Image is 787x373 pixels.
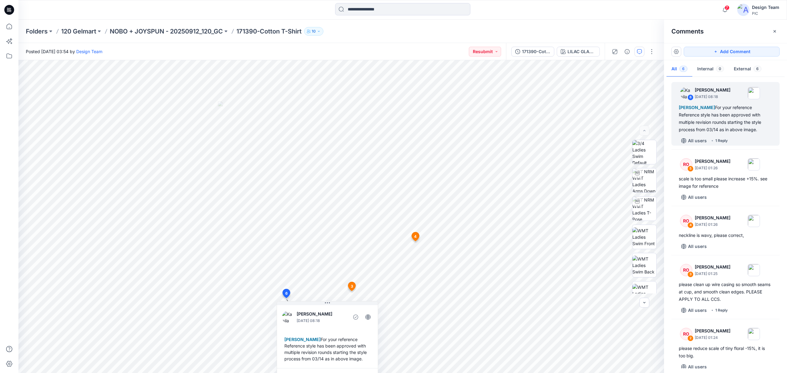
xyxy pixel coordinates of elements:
[679,281,772,303] div: please clean up wire casing so smooth seams at cup, and smooth clean edges. PLEASE APPLY TO ALL CCS.
[752,4,779,11] div: Design Team
[695,335,730,341] p: [DATE] 01:24
[688,363,707,371] p: All users
[511,47,554,57] button: 171390-Cotton T-Shirt_V3
[297,318,347,324] p: [DATE] 08:18
[76,49,102,54] a: Design Team
[632,284,656,303] img: WMT Ladies Swim Left
[282,311,294,323] img: Kapila Kothalawala
[26,27,48,36] a: Folders
[687,335,694,341] div: 2
[671,28,704,35] h2: Comments
[695,86,730,94] p: [PERSON_NAME]
[679,66,687,72] span: 6
[632,140,656,164] img: 3/4 Ladies Swim Default
[679,362,709,372] button: All users
[679,105,715,110] span: [PERSON_NAME]
[684,47,780,57] button: Add Comment
[695,158,730,165] p: [PERSON_NAME]
[680,215,692,227] div: RO
[236,27,302,36] p: 171390-Cotton T-Shirt
[26,48,102,55] span: Posted [DATE] 03:54 by
[737,4,749,16] img: avatar
[680,158,692,171] div: RO
[715,307,728,313] div: 1 Reply
[688,137,707,144] p: All users
[695,165,730,171] p: [DATE] 01:26
[285,291,288,296] span: 6
[695,214,730,222] p: [PERSON_NAME]
[414,234,417,239] span: 4
[110,27,223,36] a: NOBO + JOYSPUN - 20250912_120_GC
[679,232,772,239] div: neckline is wavy, please correct,
[297,310,347,318] p: [PERSON_NAME]
[679,192,709,202] button: All users
[687,271,694,277] div: 3
[557,47,600,57] button: LILAC GLAZE 2042262
[522,48,550,55] div: 171390-Cotton T-Shirt_V3
[622,47,632,57] button: Details
[679,241,709,251] button: All users
[695,271,730,277] p: [DATE] 01:25
[304,27,323,36] button: 10
[284,337,321,342] span: [PERSON_NAME]
[632,168,656,192] img: TT NRM WMT Ladies Arms Down
[679,104,772,133] div: For your reference Reference style has been approved with multiple revision rounds starting the s...
[282,334,373,364] div: For your reference Reference style has been approved with multiple revision rounds starting the s...
[753,66,761,72] span: 6
[679,136,709,146] button: All users
[695,94,730,100] p: [DATE] 08:18
[695,222,730,228] p: [DATE] 01:26
[679,175,772,190] div: scale is too small please increase +15%. see image for reference
[679,305,709,315] button: All users
[632,227,656,247] img: WMT Ladies Swim Front
[687,166,694,172] div: 5
[716,66,724,72] span: 0
[312,28,316,35] p: 10
[61,27,96,36] a: 120 Gelmart
[692,61,729,77] button: Internal
[679,345,772,359] div: please reduce scale of tiny floral -15%, it is too big.
[729,61,766,77] button: External
[688,194,707,201] p: All users
[568,48,596,55] div: LILAC GLAZE 2042262
[632,197,656,221] img: TT NRM WMT Ladies T-Pose
[688,307,707,314] p: All users
[351,284,353,289] span: 3
[695,327,730,335] p: [PERSON_NAME]
[687,94,694,100] div: 6
[687,222,694,228] div: 4
[680,264,692,276] div: RO
[695,263,730,271] p: [PERSON_NAME]
[688,243,707,250] p: All users
[632,256,656,275] img: WMT Ladies Swim Back
[752,11,779,16] div: PIC
[725,5,730,10] span: 7
[680,87,692,99] img: Kapila Kothalawala
[715,138,728,144] div: 1 Reply
[666,61,692,77] button: All
[680,328,692,340] div: RO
